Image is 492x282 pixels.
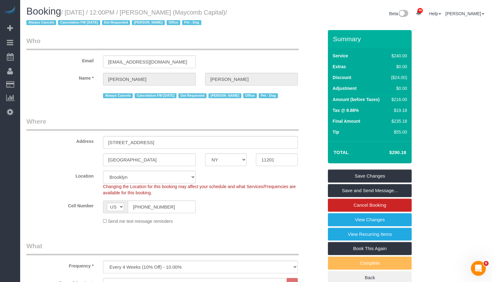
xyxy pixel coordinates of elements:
span: Pet - Dog [259,93,278,98]
h4: $290.18 [371,150,406,155]
div: $0.00 [389,64,407,70]
a: 40 [413,6,425,20]
span: Pet - Dog [182,20,201,25]
span: [PERSON_NAME] [132,20,164,25]
span: Dot Requested [102,20,130,25]
span: Changing the Location for this booking may affect your schedule and what Services/Frequencies are... [103,184,296,195]
a: Help [429,11,441,16]
div: $55.00 [389,129,407,135]
legend: Where [26,117,299,131]
label: Final Amount [333,118,360,124]
a: View Recurring Items [328,228,412,241]
span: Always Cancels [26,20,56,25]
span: Cancelation FW [DATE] [58,20,100,25]
a: Book This Again [328,242,412,255]
label: Service [333,53,348,59]
label: Location [22,171,98,179]
a: Save and Send Message... [328,184,412,197]
label: Frequency * [22,261,98,269]
span: Office [243,93,257,98]
span: Booking [26,6,61,17]
input: First Name [103,73,196,86]
span: Office [167,20,180,25]
label: Amount (before Taxes) [333,96,379,103]
label: Discount [333,74,351,81]
span: Dot Requested [178,93,207,98]
span: 6 [484,261,489,266]
label: Address [22,136,98,144]
span: [PERSON_NAME] [208,93,241,98]
a: Cancel Booking [328,199,412,212]
img: New interface [398,10,408,18]
div: $19.18 [389,107,407,113]
span: Cancelation FW [DATE] [135,93,177,98]
input: Email [103,55,196,68]
div: $0.00 [389,85,407,91]
span: / [26,9,227,26]
label: Tip [333,129,339,135]
input: Last Name [205,73,298,86]
label: Extras [333,64,346,70]
div: $235.18 [389,118,407,124]
input: Zip Code [256,153,298,166]
a: View Changes [328,213,412,226]
a: Beta [389,11,409,16]
label: Adjustment [333,85,356,91]
legend: What [26,241,299,255]
span: Send me text message reminders [108,219,173,224]
span: 40 [418,8,423,13]
h3: Summary [333,35,409,42]
input: Cell Number [128,200,196,213]
img: Automaid Logo [4,6,16,15]
iframe: Intercom live chat [471,261,486,276]
div: $216.00 [389,96,407,103]
a: Save Changes [328,170,412,183]
div: ($24.00) [389,74,407,81]
span: Always Cancels [103,93,133,98]
label: Email [22,55,98,64]
input: City [103,153,196,166]
small: / [DATE] / 12:00PM / [PERSON_NAME] (Maycomb Capital) [26,9,227,26]
div: $240.00 [389,53,407,59]
legend: Who [26,36,299,50]
a: [PERSON_NAME] [445,11,484,16]
strong: Total [333,150,349,155]
label: Cell Number [22,200,98,209]
label: Tax @ 8.88% [333,107,359,113]
label: Name * [22,73,98,81]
